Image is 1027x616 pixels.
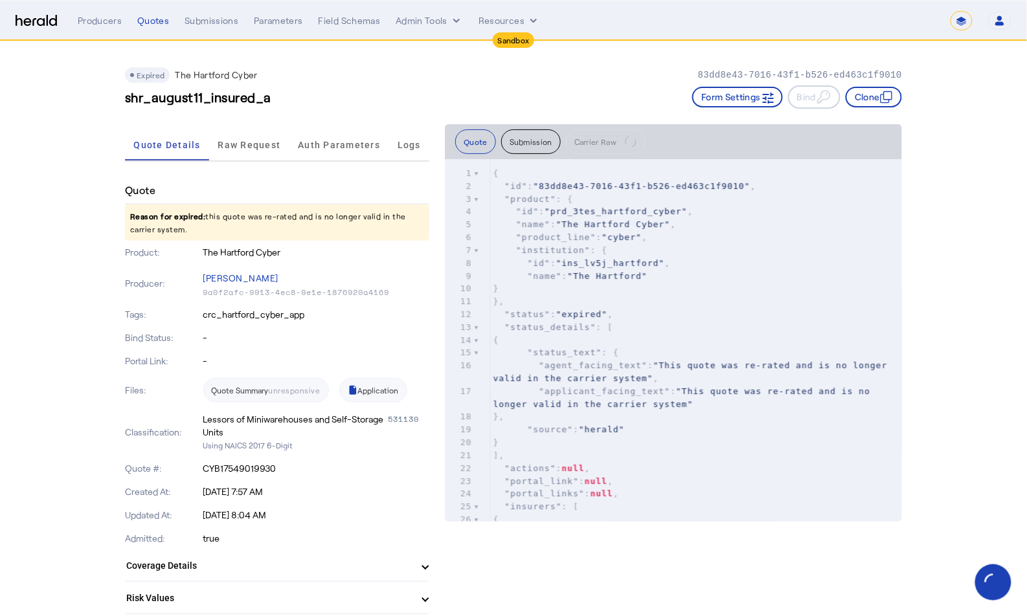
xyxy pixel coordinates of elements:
span: "herald" [579,424,625,434]
p: [DATE] 8:04 AM [203,509,430,522]
p: [PERSON_NAME] [203,269,430,287]
h3: shr_august11_insured_a [125,88,271,106]
div: 8 [445,257,473,270]
mat-expansion-panel-header: Risk Values [125,582,429,613]
div: 4 [445,205,473,218]
span: null [585,476,607,486]
span: Carrier Raw [574,138,616,146]
div: Parameters [254,14,303,27]
p: true [203,532,430,545]
span: "status_text" [527,347,602,357]
button: internal dropdown menu [396,14,463,27]
span: : , [493,206,693,216]
div: 3 [445,193,473,206]
p: Classification: [125,426,201,439]
p: this quote was re-rated and is no longer valid in the carrier system. [125,204,429,241]
p: CYB17549019930 [203,462,430,475]
span: null [561,463,584,473]
span: "product_line" [516,232,596,242]
span: : , [493,309,613,319]
p: Updated At: [125,509,201,522]
span: : [ [493,322,613,332]
div: 15 [445,346,473,359]
span: "source" [527,424,573,434]
p: - [203,331,430,344]
span: } [493,437,499,447]
span: : , [493,476,613,486]
span: "name" [527,271,561,281]
span: "The Hartford Cyber" [556,219,671,229]
div: Field Schemas [319,14,381,27]
div: 20 [445,436,473,449]
span: "status" [504,309,550,319]
div: 6 [445,231,473,244]
span: "institution" [516,245,591,255]
button: Submission [501,129,561,154]
span: : [ [493,501,579,511]
span: Raw Request [218,140,281,149]
span: : { [493,194,573,204]
p: The Hartford Cyber [203,246,430,259]
div: 24 [445,487,473,500]
span: : [493,386,875,409]
div: 21 [445,449,473,462]
span: : [493,271,647,281]
div: Producers [78,14,122,27]
span: { [493,335,499,345]
span: : , [493,232,647,242]
p: Created At: [125,485,201,498]
div: 16 [445,359,473,372]
p: Product: [125,246,201,259]
div: 1 [445,167,473,180]
div: 22 [445,462,473,475]
span: : , [493,489,618,498]
span: : , [493,258,670,268]
span: "status_details" [504,322,596,332]
p: Files: [125,384,201,397]
span: "id" [527,258,550,268]
p: Bind Status: [125,331,201,344]
div: 11 [445,295,473,308]
div: 19 [445,423,473,436]
p: Tags: [125,308,201,321]
div: 14 [445,334,473,347]
button: Form Settings [692,87,783,107]
button: Bind [788,85,841,109]
p: Portal Link: [125,355,201,368]
p: Producer: [125,277,201,290]
span: "portal_links" [504,489,585,498]
span: : , [493,463,590,473]
div: 9 [445,270,473,283]
div: 531130 [388,413,429,439]
span: ], [493,450,504,460]
div: 2 [445,180,473,193]
span: }, [493,412,504,421]
div: Quotes [137,14,169,27]
span: "The Hartford" [567,271,648,281]
mat-panel-title: Coverage Details [126,559,412,573]
herald-code-block: quote [445,159,902,522]
mat-expansion-panel-header: Coverage Details [125,550,429,581]
span: Expired [137,71,164,80]
span: "This quote was re-rated and is no longer valid in the carrier system" [493,386,875,409]
span: "id" [504,181,527,191]
div: 18 [445,410,473,423]
span: "This quote was re-rated and is no longer valid in the carrier system" [493,360,893,383]
span: "applicant_facing_text" [539,386,670,396]
span: "expired" [556,309,607,319]
span: Reason for expired: [130,212,206,221]
h4: Quote [125,182,155,198]
p: Admitted: [125,532,201,545]
div: 10 [445,282,473,295]
p: Quote #: [125,462,201,475]
div: Submissions [185,14,238,27]
div: Sandbox [493,32,535,48]
p: [DATE] 7:57 AM [203,485,430,498]
span: }, [493,296,504,306]
div: 25 [445,500,473,513]
span: : { [493,245,607,255]
button: Carrier Raw [566,129,646,154]
mat-panel-title: Risk Values [126,591,412,605]
p: The Hartford Cyber [175,69,257,82]
span: "portal_link" [504,476,579,486]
